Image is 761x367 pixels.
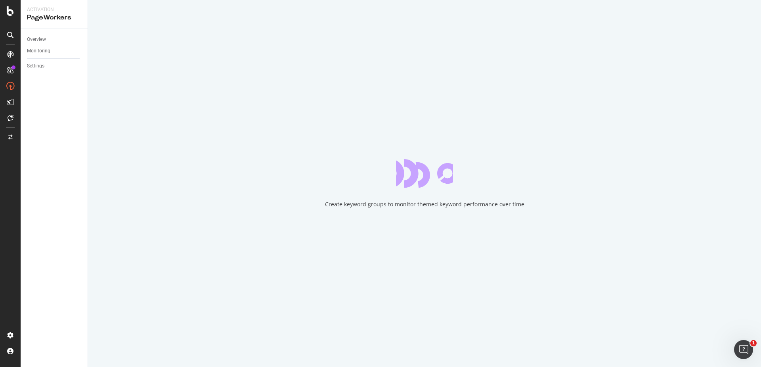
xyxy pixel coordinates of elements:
[27,47,82,55] a: Monitoring
[27,35,82,44] a: Overview
[27,13,81,22] div: PageWorkers
[325,200,524,208] div: Create keyword groups to monitor themed keyword performance over time
[396,159,453,188] div: animation
[734,340,753,359] iframe: Intercom live chat
[27,47,50,55] div: Monitoring
[27,62,44,70] div: Settings
[27,62,82,70] a: Settings
[27,6,81,13] div: Activation
[750,340,757,346] span: 1
[27,35,46,44] div: Overview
